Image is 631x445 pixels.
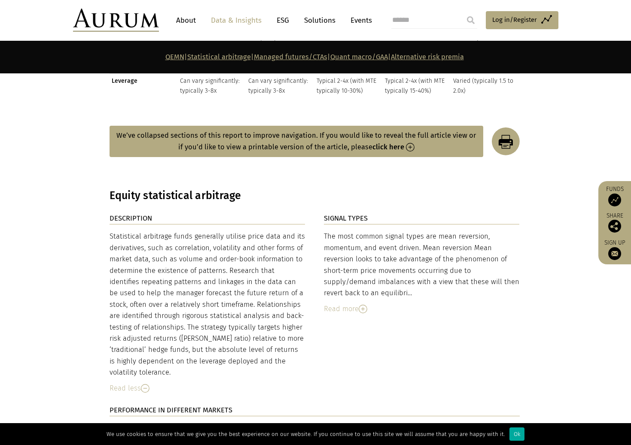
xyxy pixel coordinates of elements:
[603,185,627,206] a: Funds
[608,220,621,233] img: Share this post
[492,15,537,25] span: Log in/Register
[406,143,415,151] img: Read More
[165,53,464,61] strong: | | | |
[178,74,246,98] td: Can vary significantly: typically 3-8x
[110,126,483,157] button: We’ve collapsed sections of this report to improve navigation. If you would like to reveal the fu...
[483,127,520,155] img: Print Report
[254,53,327,61] a: Managed futures/CTAs
[73,9,159,32] img: Aurum
[486,11,558,29] a: Log in/Register
[141,384,149,393] img: Read Less
[165,53,184,61] a: QEMN
[172,12,200,28] a: About
[110,74,178,98] td: Leverage
[608,194,621,206] img: Access Funds
[300,12,340,28] a: Solutions
[359,305,367,313] img: Read More
[324,303,520,315] div: Read more
[110,383,305,394] div: Read less
[207,12,266,28] a: Data & Insights
[187,53,251,61] a: Statistical arbitrage
[110,406,232,414] strong: PERFORMANCE IN DIFFERENT MARKETS
[608,247,621,260] img: Sign up to our newsletter
[324,214,368,222] strong: SIGNAL TYPES
[314,74,383,98] td: Typical 2-4x (with MTE typically 10-30%)
[391,53,464,61] a: Alternative risk premia
[110,189,520,202] h3: Equity statistical arbitrage
[372,143,404,151] strong: click here
[272,12,293,28] a: ESG
[110,214,152,222] strong: DESCRIPTION
[330,53,388,61] a: Quant macro/GAA
[462,12,479,29] input: Submit
[110,231,305,378] div: Statistical arbitrage funds generally utilise price data and its derivatives, such as correlation...
[246,74,314,98] td: Can vary significantly: typically 3-8x
[603,239,627,260] a: Sign up
[383,74,451,98] td: Typical 2-4x (with MTE typically 15-40%)
[509,427,524,441] div: Ok
[603,213,627,233] div: Share
[451,74,519,98] td: Varied (typically 1.5 to 2.0x)
[346,12,372,28] a: Events
[324,231,520,299] div: The most common signal types are mean reversion, momentum, and event driven. Mean reversion Mean ...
